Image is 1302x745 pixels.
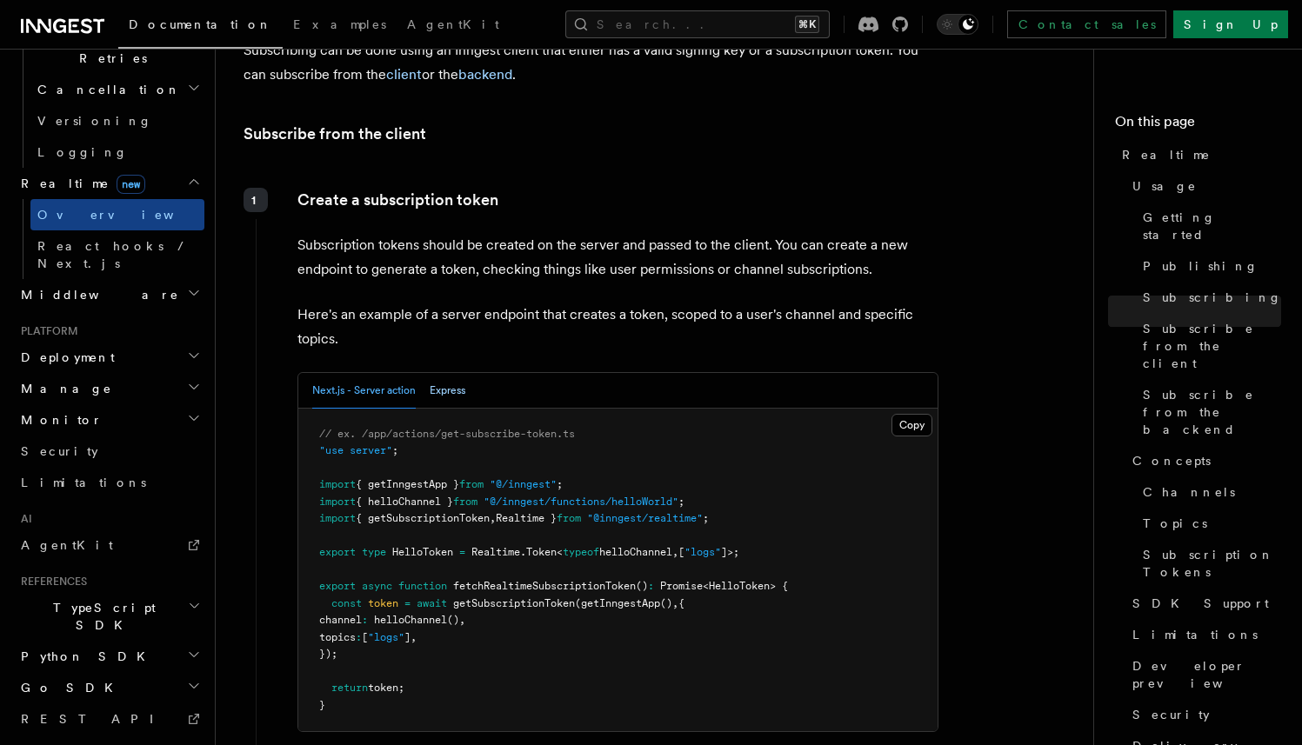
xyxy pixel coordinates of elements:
span: Channels [1143,483,1235,501]
span: { getInngestApp } [356,478,459,490]
p: Subscribing can be done using an Inngest client that either has a valid signing key or a subscrip... [244,38,939,87]
span: Limitations [1132,626,1258,643]
span: channel [319,614,362,626]
span: React hooks / Next.js [37,239,191,270]
span: < [557,546,563,558]
span: } [319,699,325,711]
span: AI [14,512,32,526]
span: [ [362,631,368,643]
span: : [362,614,368,626]
span: Subscribing [1143,289,1282,306]
span: Realtime [471,546,520,558]
span: ]>; [721,546,739,558]
span: , [672,597,678,609]
span: helloChannel [599,546,672,558]
a: Versioning [30,105,204,136]
span: Topics [1143,515,1207,532]
button: Copy [891,414,932,436]
a: Channels [1136,476,1281,508]
span: const [331,597,362,609]
a: REST API [14,703,204,735]
span: token [368,597,398,609]
span: Realtime } [496,512,557,524]
span: References [14,575,87,589]
button: Toggle dark mode [937,14,978,35]
span: Deployment [14,349,115,366]
a: Getting started [1136,202,1281,250]
a: Security [1125,699,1281,730]
span: ; [557,478,563,490]
span: Python SDK [14,648,156,665]
span: Middleware [14,286,179,303]
span: ( [575,597,581,609]
span: // ex. /app/actions/get-subscribe-token.ts [319,428,575,440]
span: type [362,546,386,558]
span: Subscription Tokens [1143,546,1281,581]
a: Publishing [1136,250,1281,282]
a: backend [458,66,512,83]
span: Developer preview [1132,657,1281,692]
button: Search...⌘K [565,10,830,38]
span: HelloToken [392,546,453,558]
span: await [417,597,447,609]
a: Concepts [1125,445,1281,476]
span: return [331,682,368,694]
a: Limitations [1125,619,1281,650]
span: = [404,597,411,609]
a: React hooks / Next.js [30,230,204,279]
a: Topics [1136,508,1281,539]
a: Documentation [118,5,283,49]
span: token; [368,682,404,694]
span: Concepts [1132,452,1211,469]
a: Subscribe from the client [1136,313,1281,379]
span: Overview [37,208,217,222]
span: AgentKit [21,538,113,552]
span: : [356,631,362,643]
a: Subscribe from the client [244,122,426,146]
span: }); [319,648,337,660]
span: "@/inngest/functions/helloWorld" [484,496,678,508]
span: export [319,546,356,558]
span: REST API [21,712,169,726]
span: , [672,546,678,558]
a: AgentKit [397,5,510,47]
span: AgentKit [407,17,499,31]
p: Here's an example of a server endpoint that creates a token, scoped to a user's channel and speci... [297,303,938,351]
span: Manage [14,380,112,397]
a: Subscribing [1136,282,1281,313]
span: () [636,580,648,592]
span: Promise [660,580,703,592]
a: Logging [30,136,204,168]
span: () [660,597,672,609]
span: ; [703,512,709,524]
span: Subscribe from the backend [1143,386,1281,438]
span: Versioning [37,114,152,128]
span: < [703,580,709,592]
span: from [557,512,581,524]
span: Go SDK [14,679,124,696]
span: . [520,546,526,558]
button: Realtimenew [14,168,204,199]
span: { helloChannel } [356,496,453,508]
span: getInngestApp [581,597,660,609]
button: Python SDK [14,641,204,672]
span: Documentation [129,17,272,31]
span: Usage [1132,177,1197,195]
span: from [459,478,484,490]
span: > { [770,580,788,592]
span: Subscribe from the client [1143,320,1281,372]
span: new [117,175,145,194]
span: { getSubscriptionToken [356,512,490,524]
span: , [411,631,417,643]
span: Getting started [1143,209,1281,243]
span: typeof [563,546,599,558]
button: Next.js - Server action [312,373,416,409]
button: Go SDK [14,672,204,703]
span: Security [21,444,98,458]
a: Usage [1125,170,1281,202]
a: Subscribe from the backend [1136,379,1281,445]
span: function [398,580,447,592]
a: client [386,66,422,83]
a: Overview [30,199,204,230]
span: Platform [14,324,78,338]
